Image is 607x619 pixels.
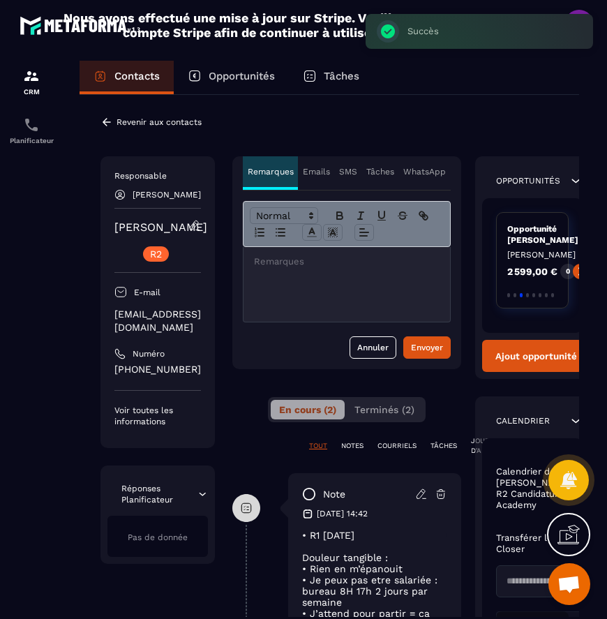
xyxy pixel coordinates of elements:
p: • R1 [DATE] [302,530,447,541]
a: formationformationCRM [3,57,59,106]
p: Calendrier [496,415,550,426]
button: Envoyer [403,336,451,359]
p: Opportunités [209,70,275,82]
p: Douleur tangible : [302,552,447,563]
p: [PERSON_NAME] [133,190,201,200]
p: Revenir aux contacts [117,117,202,127]
p: CRM [3,88,59,96]
p: [EMAIL_ADDRESS][DOMAIN_NAME] [114,308,201,334]
button: Ajout opportunité [482,340,583,372]
button: Annuler [350,336,396,359]
button: En cours (2) [271,400,345,419]
img: formation [23,68,40,84]
p: TOUT [309,441,327,451]
p: WhatsApp [403,166,446,177]
button: Terminés (2) [346,400,423,419]
p: E-mail [134,287,160,298]
p: Opportunité [PERSON_NAME] [507,223,557,246]
span: En cours (2) [279,404,336,415]
p: Contacts [114,70,160,82]
p: 0 [566,267,570,276]
p: COURRIELS [377,441,417,451]
p: Tâches [324,70,359,82]
p: Réponses Planificateur [121,483,197,505]
img: scheduler [23,117,40,133]
a: Tâches [289,61,373,94]
p: note [323,488,345,501]
p: [PERSON_NAME] [507,249,557,260]
p: Voir toutes les informations [114,405,201,427]
p: 2 599,00 € [507,267,557,276]
p: • Rien en m’épanouit [302,563,447,574]
p: Planificateur [3,137,59,144]
p: [DATE] 14:42 [317,508,368,519]
p: Remarques [248,166,294,177]
p: Opportunités [496,175,560,186]
p: Emails [303,166,330,177]
a: Opportunités [174,61,289,94]
a: schedulerschedulerPlanificateur [3,106,59,155]
a: [PERSON_NAME] [114,221,207,234]
a: Contacts [80,61,174,94]
p: R2 [150,249,162,259]
span: Pas de donnée [128,532,188,542]
div: Envoyer [411,341,443,355]
p: JOURNAUX D'APPELS [471,436,509,456]
p: Responsable [114,170,201,181]
p: NOTES [341,441,364,451]
p: Transférer le contact au Closer [496,532,606,555]
span: Terminés (2) [354,404,414,415]
p: • Je peux pas etre salariée : bureau 8H 17h 2 jours par semaine [302,574,447,608]
input: Search for option [502,574,602,588]
img: logo [20,13,145,38]
p: Tâches [366,166,394,177]
p: SMS [339,166,357,177]
p: TÂCHES [430,441,457,451]
h2: Nous avons effectué une mise à jour sur Stripe. Veuillez reconnecter votre compte Stripe afin de ... [63,10,520,40]
p: [PHONE_NUMBER] [114,363,201,376]
p: Numéro [133,348,165,359]
div: Ouvrir le chat [548,563,590,605]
